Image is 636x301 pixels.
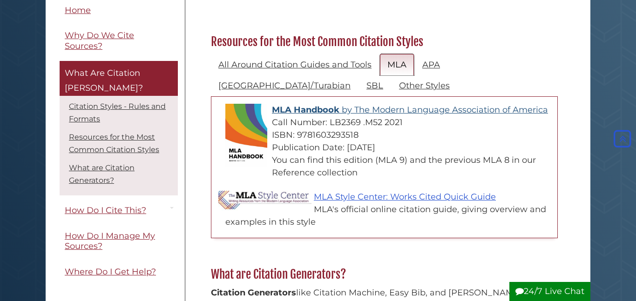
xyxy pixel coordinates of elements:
h2: What are Citation Generators? [206,267,562,282]
span: Where Do I Get Help? [65,267,156,277]
a: How Do I Cite This? [60,201,178,221]
a: How Do I Manage My Sources? [60,226,178,257]
span: How Do I Manage My Sources? [65,231,155,252]
span: Why Do We Cite Sources? [65,31,134,52]
a: Citation Styles - Rules and Formats [69,102,166,124]
button: 24/7 Live Chat [509,282,590,301]
a: Resources for the Most Common Citation Styles [69,133,159,154]
div: MLA's official online citation guide, giving overview and examples in this style [225,203,553,228]
a: All Around Citation Guides and Tools [211,54,379,76]
span: MLA Handbook [272,105,339,115]
a: SBL [359,75,391,97]
a: What Are Citation [PERSON_NAME]? [60,61,178,96]
a: Logo - Text in black and maroon lettering against a white background with a colorful square desig... [314,192,496,202]
div: You can find this edition (MLA 9) and the previous MLA 8 in our Reference collection [225,154,553,179]
a: Why Do We Cite Sources? [60,26,178,57]
img: Logo - Text in black and maroon lettering against a white background with a colorful square desig... [218,191,311,214]
div: Publication Date: [DATE] [225,141,553,154]
a: Back to Top [611,134,634,144]
a: Other Styles [392,75,457,97]
a: [GEOGRAPHIC_DATA]/Turabian [211,75,358,97]
a: MLA Handbook by The Modern Language Association of America [272,105,548,115]
span: What Are Citation [PERSON_NAME]? [65,68,143,94]
span: Home [65,5,91,15]
strong: Citation Generators [211,288,296,298]
h2: Resources for the Most Common Citation Styles [206,34,562,49]
span: by [342,105,352,115]
div: Call Number: LB2369 .M52 2021 [225,116,553,129]
div: ISBN: 9781603293518 [225,129,553,141]
span: The Modern Language Association of America [354,105,548,115]
span: How Do I Cite This? [65,206,146,216]
a: APA [415,54,447,76]
a: MLA [380,54,414,76]
a: Where Do I Get Help? [60,261,178,282]
a: What are Citation Generators? [69,164,135,185]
